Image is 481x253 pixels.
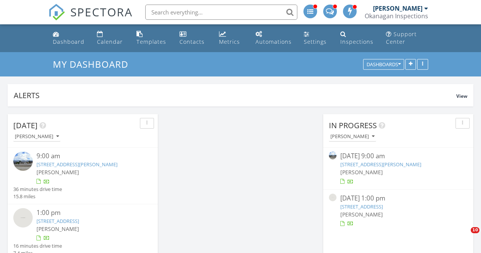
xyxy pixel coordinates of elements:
a: Templates [133,27,170,49]
div: 16 minutes drive time [13,242,62,250]
button: [PERSON_NAME] [329,132,376,142]
a: [STREET_ADDRESS] [37,218,79,224]
div: Dashboard [53,38,84,45]
div: Support Center [386,30,417,45]
span: [PERSON_NAME] [37,225,79,232]
a: [STREET_ADDRESS] [340,203,383,210]
div: Inspections [340,38,373,45]
div: 36 minutes drive time [13,186,62,193]
a: Calendar [94,27,127,49]
a: [DATE] 9:00 am [STREET_ADDRESS][PERSON_NAME] [PERSON_NAME] [329,151,468,185]
span: [DATE] [13,120,38,130]
span: View [456,93,467,99]
a: Contacts [176,27,210,49]
a: Automations (Advanced) [252,27,295,49]
div: Calendar [97,38,123,45]
a: [STREET_ADDRESS][PERSON_NAME] [37,161,117,168]
a: Metrics [216,27,246,49]
a: Support Center [383,27,432,49]
a: My Dashboard [53,58,135,70]
button: [PERSON_NAME] [13,132,60,142]
div: 9:00 am [37,151,141,161]
div: Alerts [14,90,456,100]
input: Search everything... [145,5,297,20]
a: [DATE] 1:00 pm [STREET_ADDRESS] [PERSON_NAME] [329,194,468,228]
div: [PERSON_NAME] [373,5,422,12]
iframe: Intercom live chat [455,227,473,245]
img: streetview [13,208,33,228]
div: Contacts [179,38,205,45]
div: 15.8 miles [13,193,62,200]
span: [PERSON_NAME] [340,211,383,218]
div: [DATE] 1:00 pm [340,194,456,203]
div: Settings [304,38,327,45]
a: Settings [301,27,331,49]
div: [DATE] 9:00 am [340,151,456,161]
a: 9:00 am [STREET_ADDRESS][PERSON_NAME] [PERSON_NAME] 36 minutes drive time 15.8 miles [13,151,152,200]
div: Automations [256,38,292,45]
span: [PERSON_NAME] [340,169,383,176]
a: Inspections [337,27,376,49]
span: 10 [471,227,479,233]
button: Dashboards [363,59,404,70]
div: [PERSON_NAME] [15,134,59,139]
div: 1:00 pm [37,208,141,218]
img: streetview [329,151,337,159]
div: Metrics [219,38,240,45]
img: streetview [13,151,33,171]
div: Okanagan Inspections [365,12,428,20]
img: The Best Home Inspection Software - Spectora [48,4,65,21]
img: streetview [329,194,337,201]
div: [PERSON_NAME] [330,134,375,139]
span: In Progress [329,120,377,130]
div: Templates [137,38,166,45]
a: Dashboard [50,27,88,49]
a: [STREET_ADDRESS][PERSON_NAME] [340,161,421,168]
a: SPECTORA [48,10,133,26]
div: Dashboards [367,62,401,67]
span: SPECTORA [70,4,133,20]
span: [PERSON_NAME] [37,169,79,176]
